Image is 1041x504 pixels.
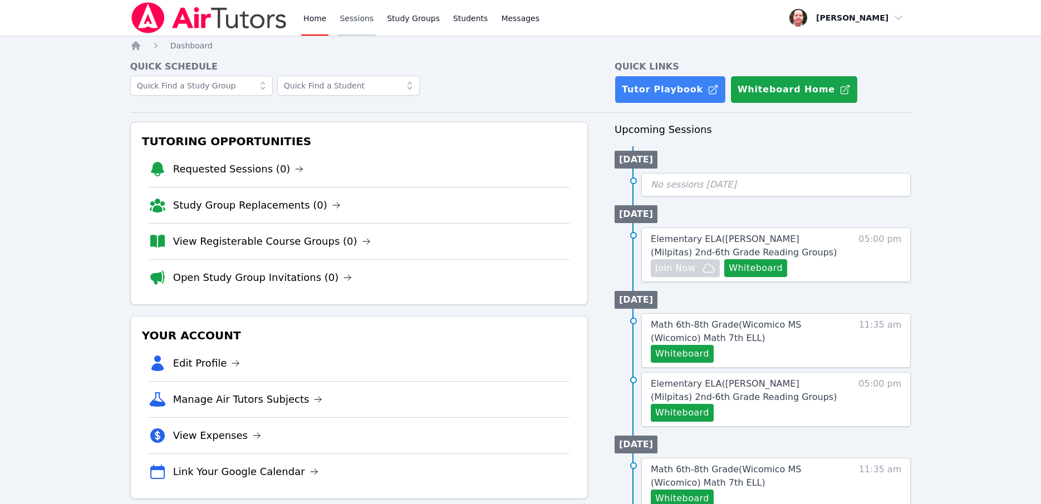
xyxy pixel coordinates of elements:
[651,233,839,259] a: Elementary ELA([PERSON_NAME] (Milpitas) 2nd-6th Grade Reading Groups)
[651,378,837,402] span: Elementary ELA ( [PERSON_NAME] (Milpitas) 2nd-6th Grade Reading Groups )
[130,40,911,51] nav: Breadcrumb
[130,76,273,96] input: Quick Find a Study Group
[651,377,839,404] a: Elementary ELA([PERSON_NAME] (Milpitas) 2nd-6th Grade Reading Groups)
[651,463,839,490] a: Math 6th-8th Grade(Wicomico MS (Wicomico) Math 7th ELL)
[173,161,304,177] a: Requested Sessions (0)
[651,259,720,277] button: Join Now
[655,261,695,275] span: Join Now
[651,319,801,343] span: Math 6th-8th Grade ( Wicomico MS (Wicomico) Math 7th ELL )
[858,377,901,422] span: 05:00 pm
[651,404,714,422] button: Whiteboard
[140,131,578,151] h3: Tutoring Opportunities
[615,205,657,223] li: [DATE]
[140,325,578,345] h3: Your Account
[651,318,839,345] a: Math 6th-8th Grade(Wicomico MS (Wicomico) Math 7th ELL)
[615,151,657,169] li: [DATE]
[173,428,261,443] a: View Expenses
[130,2,288,33] img: Air Tutors
[615,76,726,103] a: Tutor Playbook
[651,464,801,488] span: Math 6th-8th Grade ( Wicomico MS (Wicomico) Math 7th ELL )
[615,291,657,309] li: [DATE]
[615,122,911,137] h3: Upcoming Sessions
[730,76,858,103] button: Whiteboard Home
[173,197,341,213] a: Study Group Replacements (0)
[651,345,714,363] button: Whiteboard
[130,60,588,73] h4: Quick Schedule
[651,234,837,258] span: Elementary ELA ( [PERSON_NAME] (Milpitas) 2nd-6th Grade Reading Groups )
[173,234,371,249] a: View Registerable Course Groups (0)
[724,259,787,277] button: Whiteboard
[173,355,240,371] a: Edit Profile
[615,60,911,73] h4: Quick Links
[615,436,657,453] li: [DATE]
[170,41,213,50] span: Dashboard
[173,392,323,407] a: Manage Air Tutors Subjects
[173,270,352,285] a: Open Study Group Invitations (0)
[858,233,901,277] span: 05:00 pm
[170,40,213,51] a: Dashboard
[173,464,318,480] a: Link Your Google Calendar
[501,13,539,24] span: Messages
[277,76,420,96] input: Quick Find a Student
[651,179,736,190] span: No sessions [DATE]
[859,318,902,363] span: 11:35 am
